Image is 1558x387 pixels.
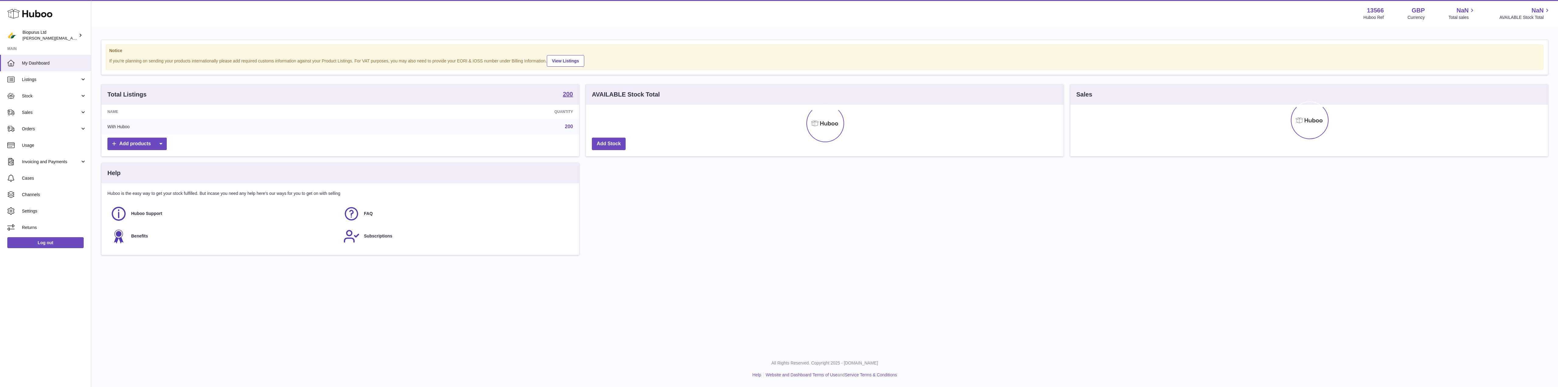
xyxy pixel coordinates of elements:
[592,138,626,150] a: Add Stock
[343,206,570,222] a: FAQ
[845,372,897,377] a: Service Terms & Conditions
[343,228,570,245] a: Subscriptions
[22,110,80,115] span: Sales
[22,126,80,132] span: Orders
[563,91,573,97] strong: 200
[22,60,86,66] span: My Dashboard
[763,372,897,378] li: and
[1448,6,1476,20] a: NaN Total sales
[110,206,337,222] a: Huboo Support
[107,169,121,177] h3: Help
[23,30,77,41] div: Biopurus Ltd
[131,211,162,216] span: Huboo Support
[364,233,392,239] span: Subscriptions
[1408,15,1425,20] div: Currency
[1499,15,1551,20] span: AVAILABLE Stock Total
[547,55,584,67] a: View Listings
[22,77,80,83] span: Listings
[753,372,761,377] a: Help
[107,191,573,196] p: Huboo is the easy way to get your stock fulfilled. But incase you need any help here's our ways f...
[22,142,86,148] span: Usage
[1448,15,1476,20] span: Total sales
[1456,6,1469,15] span: NaN
[22,192,86,198] span: Channels
[109,48,1540,54] strong: Notice
[1364,15,1384,20] div: Huboo Ref
[1076,90,1092,99] h3: Sales
[563,91,573,98] a: 200
[96,360,1553,366] p: All Rights Reserved. Copyright 2025 - [DOMAIN_NAME]
[766,372,837,377] a: Website and Dashboard Terms of Use
[364,211,373,216] span: FAQ
[131,233,148,239] span: Benefits
[1367,6,1384,15] strong: 13566
[7,237,84,248] a: Log out
[1499,6,1551,20] a: NaN AVAILABLE Stock Total
[565,124,573,129] a: 200
[7,31,16,40] img: peter@biopurus.co.uk
[22,208,86,214] span: Settings
[110,228,337,245] a: Benefits
[1532,6,1544,15] span: NaN
[101,119,353,135] td: With Huboo
[107,90,147,99] h3: Total Listings
[107,138,167,150] a: Add products
[101,105,353,119] th: Name
[22,225,86,230] span: Returns
[22,93,80,99] span: Stock
[109,54,1540,67] div: If you're planning on sending your products internationally please add required customs informati...
[23,36,122,40] span: [PERSON_NAME][EMAIL_ADDRESS][DOMAIN_NAME]
[592,90,660,99] h3: AVAILABLE Stock Total
[22,159,80,165] span: Invoicing and Payments
[353,105,579,119] th: Quantity
[22,175,86,181] span: Cases
[1412,6,1425,15] strong: GBP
